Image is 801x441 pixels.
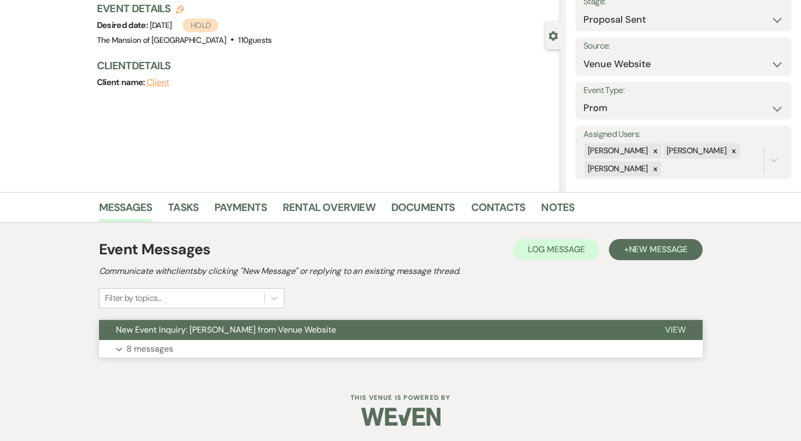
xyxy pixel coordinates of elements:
h2: Communicate with clients by clicking "New Message" or replying to an existing message thread. [99,265,703,278]
span: The Mansion of [GEOGRAPHIC_DATA] [97,35,227,45]
label: Event Type: [583,83,784,98]
label: Assigned Users: [583,127,784,142]
h3: Event Details [97,1,272,16]
span: New Event Inquiry: [PERSON_NAME] from Venue Website [116,324,336,335]
span: View [665,324,686,335]
span: Client name: [97,77,147,88]
span: [DATE] [150,20,219,31]
div: [PERSON_NAME] [584,143,650,159]
span: 110 guests [238,35,272,45]
a: Notes [541,199,574,222]
div: [PERSON_NAME] [663,143,728,159]
div: [PERSON_NAME] [584,161,650,177]
div: Filter by topics... [105,292,161,305]
label: Source: [583,39,784,54]
img: Weven Logo [361,398,440,435]
a: Tasks [168,199,199,222]
span: Log Message [528,244,584,255]
h3: Client Details [97,58,551,73]
a: Documents [391,199,455,222]
span: Desired date: [97,20,150,31]
a: Rental Overview [283,199,375,222]
button: 8 messages [99,340,703,358]
span: Hold [183,19,218,32]
button: View [648,320,703,340]
button: +New Message [609,239,702,260]
button: Client [147,78,169,87]
button: New Event Inquiry: [PERSON_NAME] from Venue Website [99,320,648,340]
button: Close lead details [548,30,558,40]
button: Log Message [513,239,599,260]
span: New Message [628,244,687,255]
p: 8 messages [127,342,173,356]
a: Payments [214,199,267,222]
a: Messages [99,199,152,222]
h1: Event Messages [99,238,211,261]
a: Contacts [471,199,526,222]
